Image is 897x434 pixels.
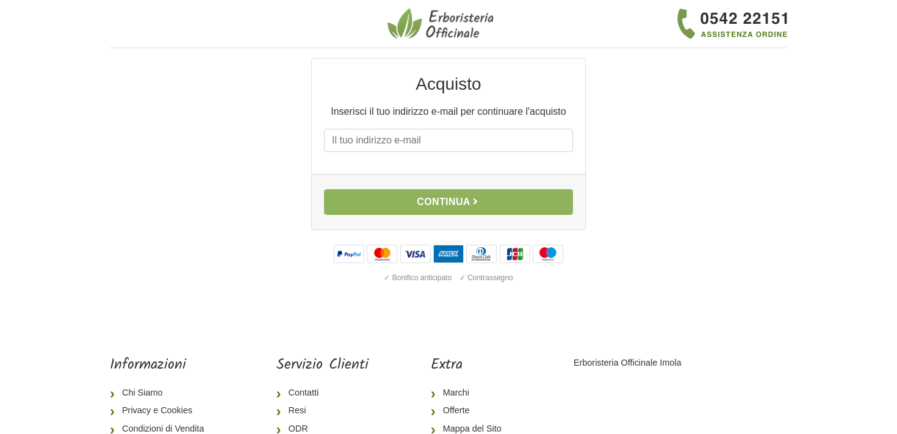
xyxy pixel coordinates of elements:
a: Offerte [431,402,511,420]
button: Continua [324,189,573,215]
a: Privacy e Cookies [110,402,214,420]
h2: Acquisto [324,73,573,95]
div: ✓ Bonifico anticipato [381,270,454,286]
p: Inserisci il tuo indirizzo e-mail per continuare l'acquisto [324,104,573,119]
a: Marchi [431,384,511,402]
a: Contatti [276,384,369,402]
a: Erboristeria Officinale Imola [574,358,682,367]
a: Chi Siamo [110,384,214,402]
h5: Extra [431,356,511,374]
div: ✓ Contrassegno [457,270,516,286]
a: Resi [276,402,369,420]
img: Erboristeria Officinale [387,7,497,40]
h5: Servizio Clienti [276,356,369,374]
h5: Informazioni [110,356,214,374]
input: Il tuo indirizzo e-mail [324,129,573,152]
